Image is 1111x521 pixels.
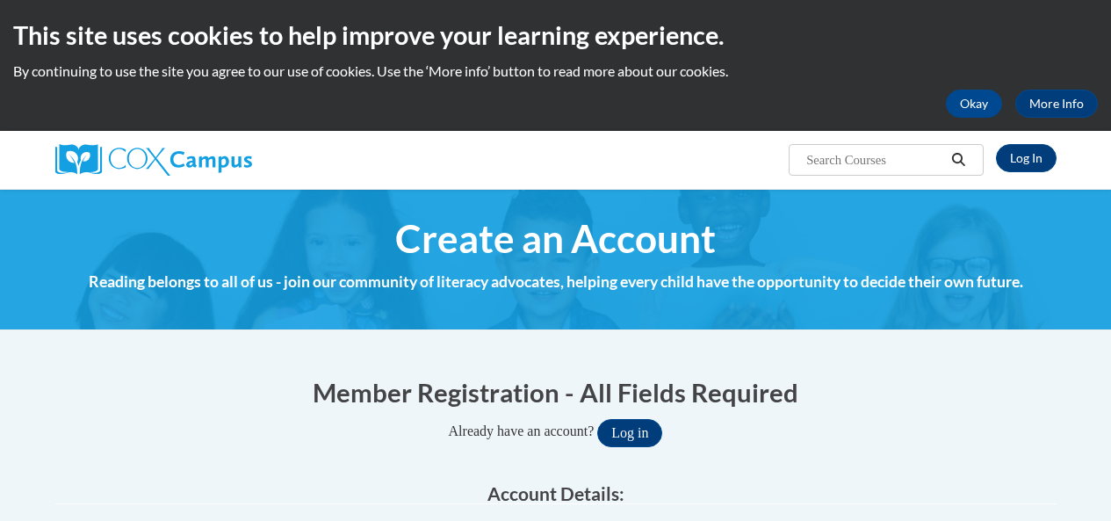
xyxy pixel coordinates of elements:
[804,149,945,170] input: Search Courses
[55,374,1057,410] h1: Member Registration - All Fields Required
[487,482,624,504] span: Account Details:
[996,144,1057,172] a: Log In
[946,90,1002,118] button: Okay
[597,419,662,447] button: Log in
[945,149,971,170] button: Search
[395,215,716,262] span: Create an Account
[1015,90,1098,118] a: More Info
[55,271,1057,293] h4: Reading belongs to all of us - join our community of literacy advocates, helping every child have...
[13,18,1098,53] h2: This site uses cookies to help improve your learning experience.
[13,62,1098,81] p: By continuing to use the site you agree to our use of cookies. Use the ‘More info’ button to read...
[55,144,252,176] img: Cox Campus
[449,423,595,438] span: Already have an account?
